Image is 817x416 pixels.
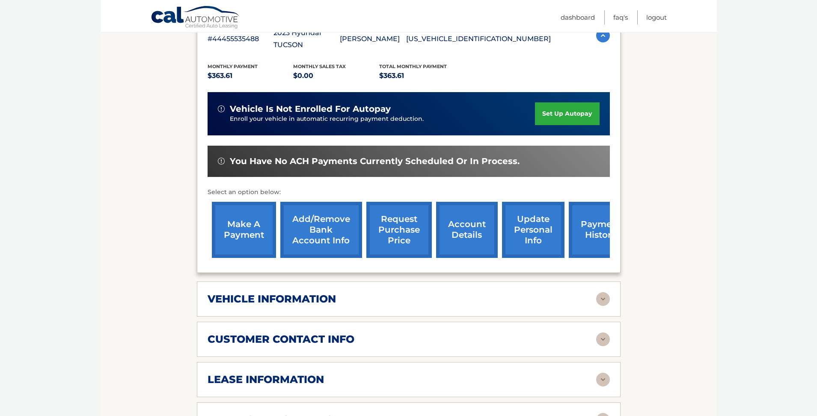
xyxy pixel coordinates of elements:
img: accordion-rest.svg [596,373,610,386]
a: FAQ's [613,10,628,24]
a: update personal info [502,202,564,258]
a: Logout [646,10,667,24]
span: Monthly Payment [208,63,258,69]
p: $363.61 [208,70,294,82]
a: Dashboard [561,10,595,24]
a: account details [436,202,498,258]
img: accordion-rest.svg [596,292,610,306]
p: Enroll your vehicle in automatic recurring payment deduction. [230,114,535,124]
a: make a payment [212,202,276,258]
a: Cal Automotive [151,6,241,30]
span: Monthly sales Tax [293,63,346,69]
p: 2023 Hyundai TUCSON [273,27,340,51]
a: payment history [569,202,633,258]
span: You have no ACH payments currently scheduled or in process. [230,156,520,167]
h2: vehicle information [208,293,336,305]
a: Add/Remove bank account info [280,202,362,258]
img: accordion-active.svg [596,29,610,42]
p: [PERSON_NAME] [340,33,406,45]
h2: lease information [208,373,324,386]
p: #44455535488 [208,33,274,45]
p: Select an option below: [208,187,610,198]
img: alert-white.svg [218,105,225,112]
p: [US_VEHICLE_IDENTIFICATION_NUMBER] [406,33,551,45]
span: vehicle is not enrolled for autopay [230,104,391,114]
span: Total Monthly Payment [379,63,447,69]
p: $0.00 [293,70,379,82]
a: request purchase price [366,202,432,258]
a: set up autopay [535,102,599,125]
p: $363.61 [379,70,465,82]
img: accordion-rest.svg [596,332,610,346]
h2: customer contact info [208,333,354,346]
img: alert-white.svg [218,158,225,165]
